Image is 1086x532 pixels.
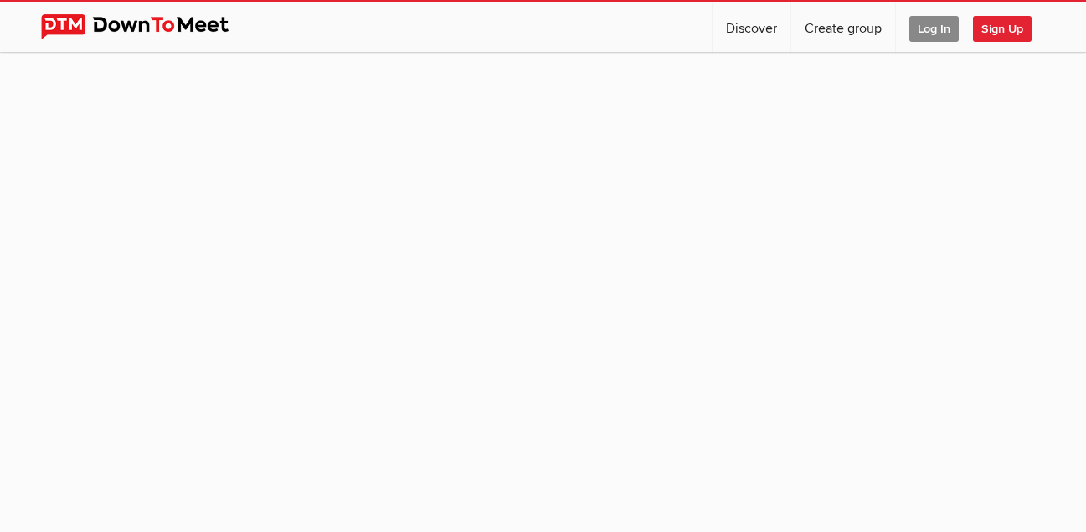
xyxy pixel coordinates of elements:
[896,2,972,52] a: Log In
[973,2,1045,52] a: Sign Up
[909,16,959,42] span: Log In
[791,2,895,52] a: Create group
[713,2,790,52] a: Discover
[41,14,255,39] img: DownToMeet
[973,16,1032,42] span: Sign Up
